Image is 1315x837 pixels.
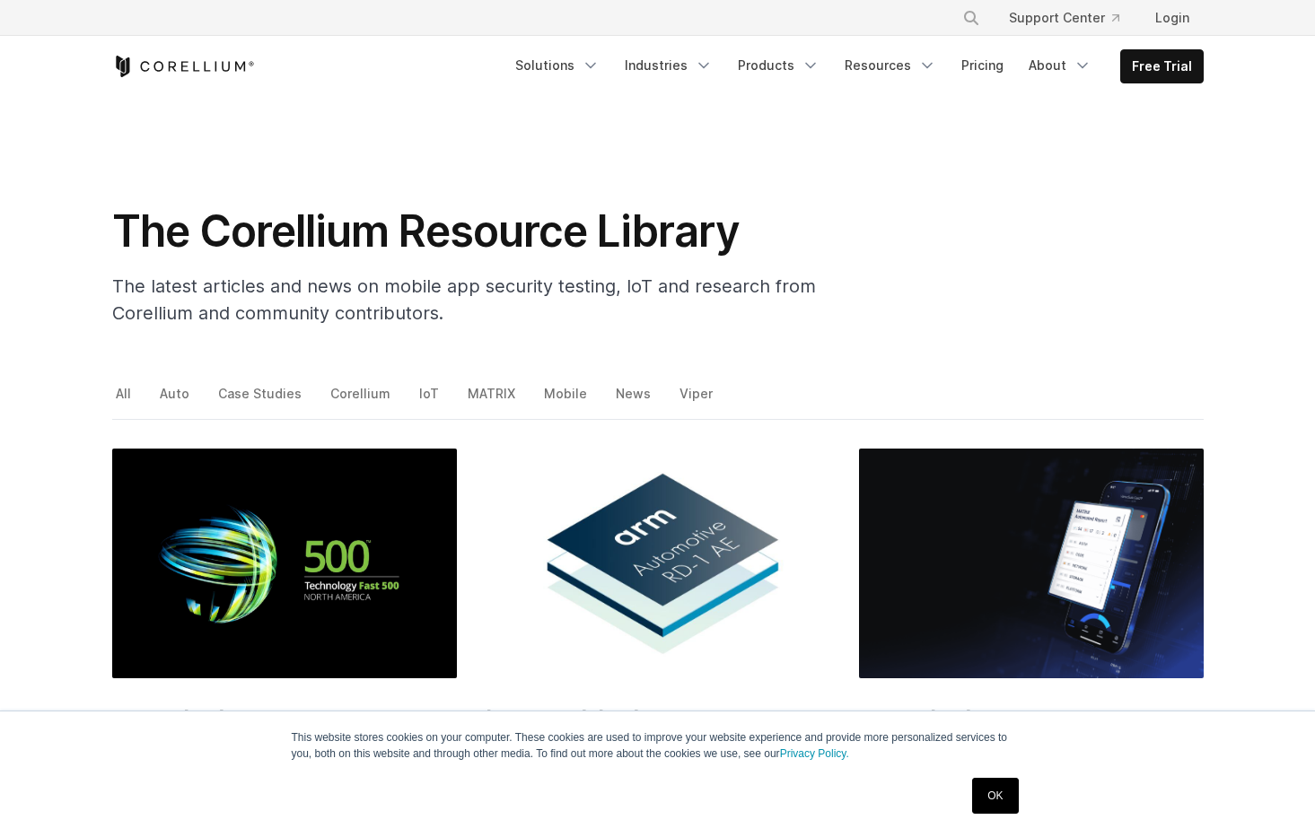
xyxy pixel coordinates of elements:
[464,381,522,419] a: MATRIX
[612,381,657,419] a: News
[504,49,610,82] a: Solutions
[112,708,172,723] span: Corellium
[112,56,255,77] a: Corellium Home
[112,381,137,419] a: All
[1141,2,1204,34] a: Login
[834,49,947,82] a: Resources
[504,49,1204,83] div: Navigation Menu
[941,2,1204,34] div: Navigation Menu
[486,707,830,725] div: •
[727,49,830,82] a: Products
[112,707,457,725] div: •
[112,275,816,324] span: The latest articles and news on mobile app security testing, IoT and research from Corellium and ...
[614,49,723,82] a: Industries
[780,747,849,760] a: Privacy Policy.
[995,2,1134,34] a: Support Center
[955,2,987,34] button: Search
[292,729,1024,762] p: This website stores cookies on your computer. These cookies are used to improve your website expe...
[951,49,1014,82] a: Pricing
[540,381,593,419] a: Mobile
[327,381,397,419] a: Corellium
[859,707,1204,725] div: •
[215,381,308,419] a: Case Studies
[972,778,1018,814] a: OK
[112,449,457,678] img: 2024 Technology Fast 500 by Deloitte: Corellium Named a Winner
[486,449,830,678] img: Introducing the Arm RD-1AE Virtual Hardware Platform
[598,708,639,723] span: [DATE]
[859,708,919,723] span: Corellium
[930,708,971,723] span: [DATE]
[416,381,445,419] a: IoT
[156,381,196,419] a: Auto
[1121,50,1203,83] a: Free Trial
[859,449,1204,678] img: Corellium MATRIX™: The Mobile App Security Testing Tool You’ve Always Wanted
[676,381,719,419] a: Viper
[183,708,224,723] span: [DATE]
[1018,49,1102,82] a: About
[112,205,830,258] h1: The Corellium Resource Library
[486,708,587,723] span: [PERSON_NAME]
